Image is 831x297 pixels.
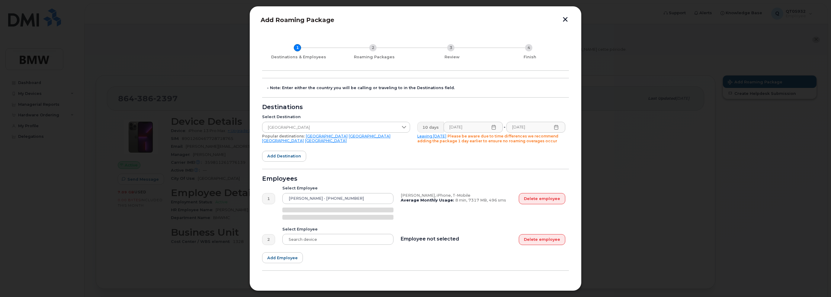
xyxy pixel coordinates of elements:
div: Review [415,55,489,60]
div: 2 [369,44,377,51]
span: Add employee [267,255,298,261]
div: - [502,122,507,133]
a: [GEOGRAPHIC_DATA] [305,138,347,143]
input: Search device [282,234,393,245]
input: Please fill out this field [444,122,503,133]
b: Average Monthly Usage: [401,198,454,202]
button: Add employee [262,252,303,263]
span: Add destination [267,153,301,159]
div: Roaming Packages [338,55,411,60]
div: 4 [525,44,532,51]
a: Leaving [DATE] [417,134,446,138]
span: 7317 MB, [468,198,488,202]
span: 496 sms [489,198,506,202]
button: Delete employee [519,193,565,204]
input: Search device [282,193,393,204]
button: Add destination [262,151,306,162]
div: Destinations [262,105,569,110]
span: 8 min, [455,198,467,202]
span: Italy [262,122,398,133]
div: Employees [262,176,569,181]
div: [PERSON_NAME], iPhone, T-Mobile [401,193,512,198]
span: Popular destinations: [262,134,305,138]
a: [GEOGRAPHIC_DATA] [349,134,390,138]
div: Finish [493,55,566,60]
button: Delete employee [519,234,565,245]
div: Select Employee [282,186,393,191]
div: 3 [447,44,454,51]
div: Select Employee [282,227,393,232]
div: Employee not selected [401,234,512,241]
a: [GEOGRAPHIC_DATA] [306,134,348,138]
span: Please be aware due to time differences we recommend adding the package 1 day earlier to ensure n... [417,134,558,143]
div: Select Destination [262,115,410,119]
a: [GEOGRAPHIC_DATA] [262,138,304,143]
input: Please fill out this field [506,122,566,133]
div: - Note: Enter either the country you will be calling or traveling to in the Destinations field. [267,86,569,90]
iframe: Messenger Launcher [805,271,826,292]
